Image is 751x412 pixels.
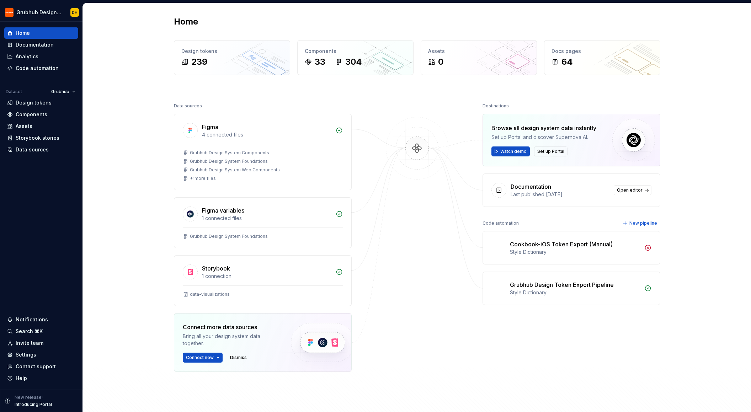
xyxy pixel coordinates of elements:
a: Design tokens239 [174,40,290,75]
div: Data sources [16,146,49,153]
div: Destinations [483,101,509,111]
div: Components [305,48,406,55]
div: Dataset [6,89,22,95]
div: Analytics [16,53,38,60]
button: New pipeline [620,218,660,228]
div: Set up Portal and discover Supernova AI. [491,134,596,141]
a: Home [4,27,78,39]
button: Grubhub Design SystemDH [1,5,81,20]
div: 64 [561,56,573,68]
div: data-visualizations [190,291,230,297]
div: 33 [315,56,325,68]
a: Open editor [614,185,651,195]
div: Connect more data sources [183,323,279,331]
div: Figma [202,123,218,131]
div: Components [16,111,47,118]
img: 4e8d6f31-f5cf-47b4-89aa-e4dec1dc0822.png [5,8,14,17]
div: Grubhub Design System Web Components [190,167,280,173]
div: + 1 more files [190,176,216,181]
div: Grubhub Design System Components [190,150,269,156]
div: 0 [438,56,443,68]
a: Assets [4,121,78,132]
a: Components [4,109,78,120]
a: Invite team [4,337,78,349]
div: Grubhub Design System [16,9,62,16]
div: Storybook [202,264,230,273]
button: Grubhub [48,87,78,97]
div: 1 connected files [202,215,331,222]
button: Search ⌘K [4,326,78,337]
a: Data sources [4,144,78,155]
button: Help [4,373,78,384]
a: Docs pages64 [544,40,660,75]
div: Documentation [16,41,54,48]
button: Connect new [183,353,223,363]
div: Grubhub Design System Foundations [190,159,268,164]
div: Invite team [16,339,43,347]
span: Connect new [186,355,214,360]
a: Figma4 connected filesGrubhub Design System ComponentsGrubhub Design System FoundationsGrubhub De... [174,114,352,190]
div: Docs pages [552,48,653,55]
div: 1 connection [202,273,331,280]
div: Notifications [16,316,48,323]
div: Code automation [483,218,519,228]
div: 304 [345,56,362,68]
div: Style Dictionary [510,248,640,256]
span: Grubhub [51,89,69,95]
div: Settings [16,351,36,358]
div: Figma variables [202,206,244,215]
button: Contact support [4,361,78,372]
span: Open editor [617,187,643,193]
span: Dismiss [230,355,247,360]
a: Design tokens [4,97,78,108]
a: Settings [4,349,78,360]
div: Grubhub Design System Foundations [190,234,268,239]
div: Last published [DATE] [511,191,609,198]
div: DH [72,10,78,15]
h2: Home [174,16,198,27]
a: Storybook stories [4,132,78,144]
div: Data sources [174,101,202,111]
a: Figma variables1 connected filesGrubhub Design System Foundations [174,197,352,248]
div: Help [16,375,27,382]
a: Documentation [4,39,78,50]
button: Watch demo [491,146,530,156]
div: Style Dictionary [510,289,640,296]
div: Contact support [16,363,56,370]
div: Code automation [16,65,59,72]
div: Search ⌘K [16,328,43,335]
span: Watch demo [500,149,527,154]
p: New release! [15,395,43,400]
button: Dismiss [227,353,250,363]
div: Home [16,30,30,37]
div: Documentation [511,182,551,191]
div: 4 connected files [202,131,331,138]
div: Design tokens [16,99,52,106]
div: Storybook stories [16,134,59,141]
div: Design tokens [181,48,283,55]
a: Code automation [4,63,78,74]
a: Components33304 [297,40,414,75]
a: Analytics [4,51,78,62]
span: New pipeline [629,220,657,226]
button: Set up Portal [534,146,568,156]
a: Assets0 [421,40,537,75]
div: Assets [16,123,32,130]
span: Set up Portal [537,149,564,154]
div: Bring all your design system data together. [183,333,279,347]
div: Browse all design system data instantly [491,124,596,132]
button: Notifications [4,314,78,325]
a: Storybook1 connectiondata-visualizations [174,255,352,306]
div: Grubhub Design Token Export Pipeline [510,280,614,289]
p: Introducing Portal [15,402,52,407]
div: Assets [428,48,529,55]
div: 239 [191,56,207,68]
div: Cookbook-iOS Token Export (Manual) [510,240,613,248]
